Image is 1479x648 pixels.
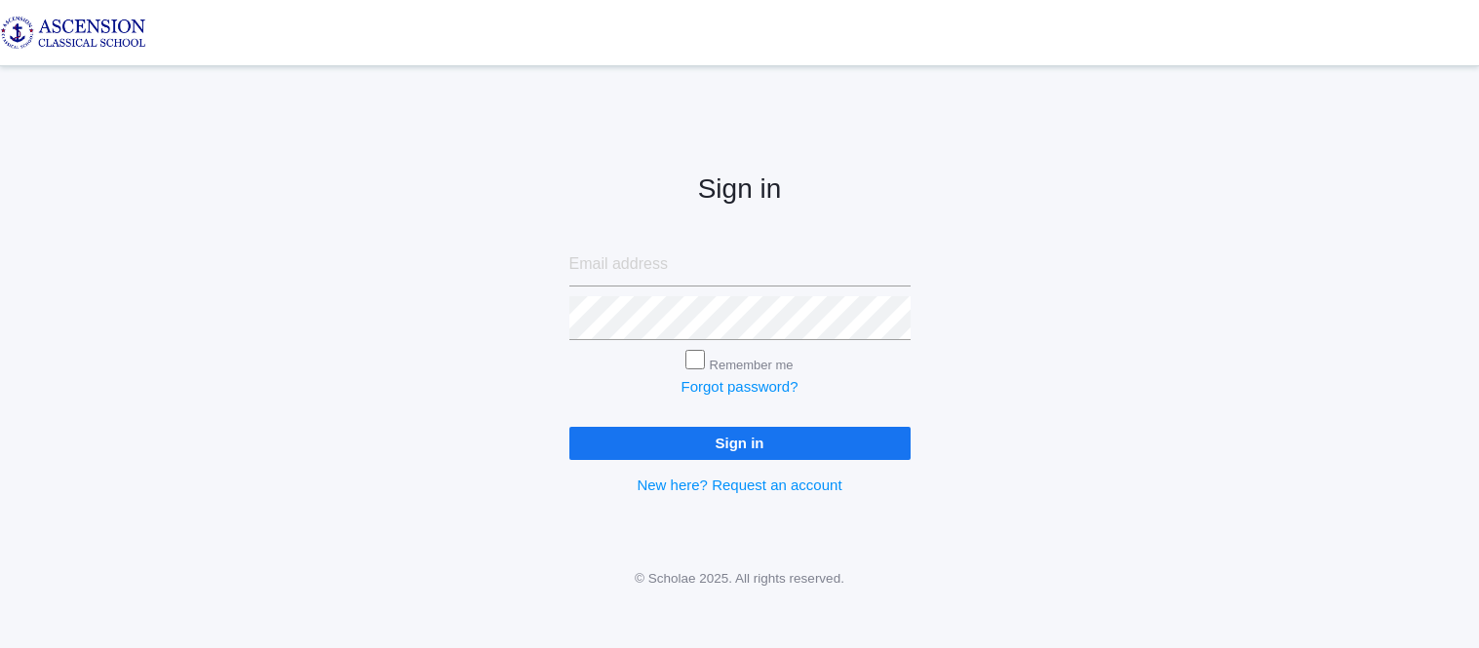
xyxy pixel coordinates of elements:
label: Remember me [710,358,794,372]
h2: Sign in [569,174,911,205]
a: New here? Request an account [637,476,841,493]
input: Email address [569,243,911,286]
a: Forgot password? [681,378,798,395]
input: Sign in [569,427,911,459]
